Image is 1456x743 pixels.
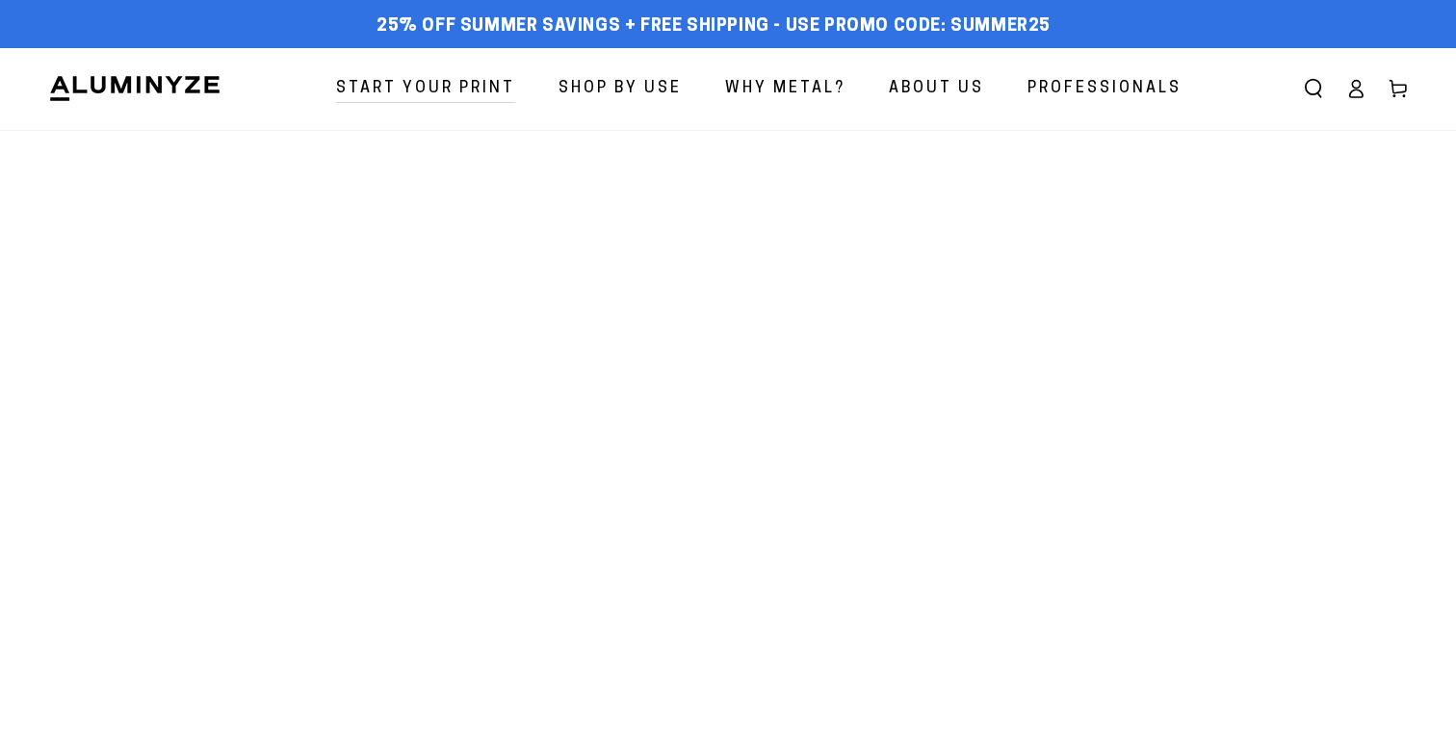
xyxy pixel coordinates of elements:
summary: Search our site [1292,67,1335,110]
a: Why Metal? [711,64,860,115]
a: Shop By Use [544,64,696,115]
span: Shop By Use [559,75,682,103]
span: Start Your Print [336,75,515,103]
span: Why Metal? [725,75,845,103]
span: About Us [889,75,984,103]
a: Start Your Print [322,64,530,115]
img: Aluminyze [48,74,221,103]
span: Professionals [1027,75,1182,103]
a: About Us [874,64,999,115]
span: 25% off Summer Savings + Free Shipping - Use Promo Code: SUMMER25 [377,16,1051,38]
a: Professionals [1013,64,1196,115]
